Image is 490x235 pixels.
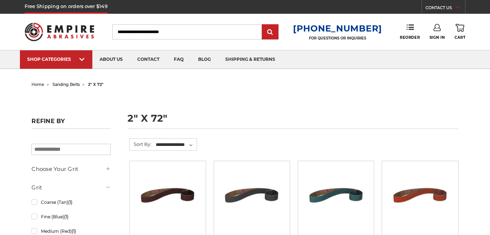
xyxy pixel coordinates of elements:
[88,82,104,87] span: 2" x 72"
[32,183,111,192] h5: Grit
[64,214,68,219] span: (1)
[32,196,111,209] a: Coarse (Tan)(1)
[27,56,85,62] div: SHOP CATEGORIES
[53,82,80,87] a: sanding belts
[25,18,94,45] img: Empire Abrasives
[32,210,111,223] a: Fine (Blue)(1)
[68,200,72,205] span: (1)
[135,166,200,232] a: 2" x 72" Aluminum Oxide Pipe Sanding Belt
[191,50,218,69] a: blog
[307,166,365,224] img: 2" x 72" Zirconia Pipe Sanding Belt
[400,24,420,39] a: Reorder
[293,23,382,34] a: [PHONE_NUMBER]
[72,228,76,234] span: (1)
[426,4,465,14] a: CONTACT US
[391,166,449,224] img: 2" x 72" Ceramic Pipe Sanding Belt
[455,24,465,40] a: Cart
[400,35,420,40] span: Reorder
[155,139,197,150] select: Sort By:
[223,166,281,224] img: 2" x 72" Silicon Carbide File Belt
[32,118,111,129] h5: Refine by
[387,166,453,232] a: 2" x 72" Ceramic Pipe Sanding Belt
[32,82,44,87] a: home
[263,25,277,39] input: Submit
[303,166,369,232] a: 2" x 72" Zirconia Pipe Sanding Belt
[130,139,151,150] label: Sort By:
[92,50,130,69] a: about us
[293,36,382,41] p: FOR QUESTIONS OR INQUIRIES
[219,166,285,232] a: 2" x 72" Silicon Carbide File Belt
[32,165,111,173] h5: Choose Your Grit
[139,166,197,224] img: 2" x 72" Aluminum Oxide Pipe Sanding Belt
[430,35,445,40] span: Sign In
[218,50,282,69] a: shipping & returns
[127,113,458,129] h1: 2" x 72"
[455,35,465,40] span: Cart
[167,50,191,69] a: faq
[130,50,167,69] a: contact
